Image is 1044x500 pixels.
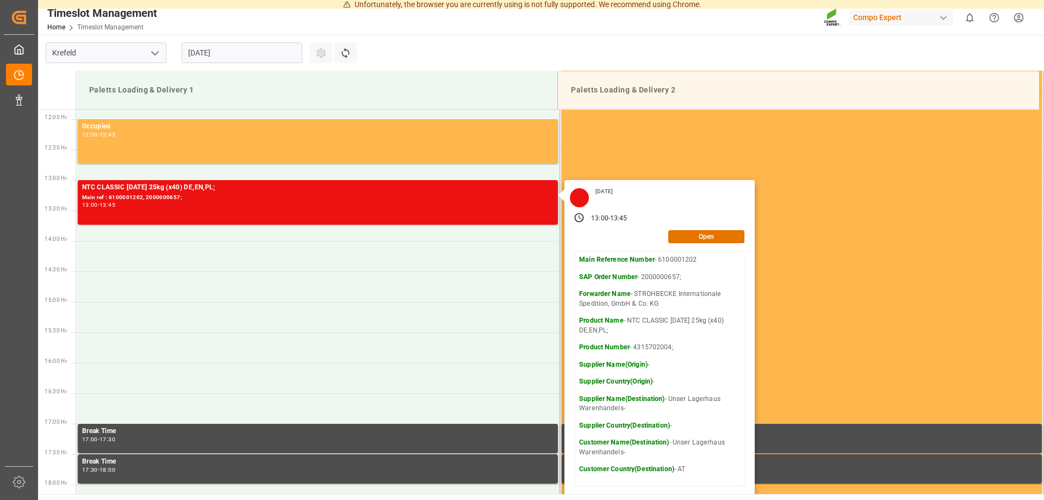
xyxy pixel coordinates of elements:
[579,343,630,351] strong: Product Number
[610,214,627,224] div: 13:45
[45,206,67,212] span: 13:30 Hr
[849,10,953,26] div: Compo Expert
[579,395,664,403] strong: Supplier Name(Destination)
[47,23,65,31] a: Home
[82,426,554,437] div: Break Time
[45,145,67,151] span: 12:30 Hr
[608,214,610,224] div: -
[82,456,554,467] div: Break Time
[100,132,115,137] div: 12:45
[849,7,958,28] button: Compo Expert
[579,343,740,353] p: - 4315702004;
[45,267,67,273] span: 14:30 Hr
[100,202,115,207] div: 13:45
[579,439,669,446] strong: Customer Name(Destination)
[579,256,655,263] strong: Main Reference Number
[579,361,648,368] strong: Supplier Name(Origin)
[85,80,549,100] div: Paletts Loading & Delivery 1
[98,132,100,137] div: -
[45,449,67,455] span: 17:30 Hr
[579,438,740,457] p: - Unser Lagerhaus Warenhandels-
[45,236,67,242] span: 14:00 Hr
[566,426,1037,437] div: Break Time
[579,316,740,335] p: - NTC CLASSIC [DATE] 25kg (x40) DE,EN,PL;
[958,5,982,30] button: show 0 new notifications
[82,437,98,442] div: 17:00
[579,465,674,473] strong: Customer Country(Destination)
[579,255,740,265] p: - 6100001202
[579,394,740,413] p: - Unser Lagerhaus Warenhandels-
[579,421,740,431] p: -
[82,182,554,193] div: NTC CLASSIC [DATE] 25kg (x40) DE,EN,PL;
[146,45,163,61] button: open menu
[46,42,166,63] input: Type to search/select
[45,328,67,334] span: 15:30 Hr
[45,114,67,120] span: 12:00 Hr
[100,437,115,442] div: 17:30
[45,175,67,181] span: 13:00 Hr
[579,422,670,429] strong: Supplier Country(Destination)
[82,202,98,207] div: 13:00
[45,388,67,394] span: 16:30 Hr
[579,273,637,281] strong: SAP Order Number
[182,42,302,63] input: DD.MM.YYYY
[47,5,157,21] div: Timeslot Management
[579,290,631,298] strong: Forwarder Name
[579,378,652,385] strong: Supplier Country(Origin)
[45,358,67,364] span: 16:00 Hr
[82,193,554,202] div: Main ref : 6100001202, 2000000657;
[591,214,608,224] div: 13:00
[82,132,98,137] div: 12:00
[45,419,67,425] span: 17:00 Hr
[82,467,98,472] div: 17:30
[579,360,740,370] p: -
[567,80,1030,100] div: Paletts Loading & Delivery 2
[100,467,115,472] div: 18:00
[579,273,740,282] p: - 2000000657;
[566,456,1037,467] div: Break Time
[579,317,624,324] strong: Product Name
[579,289,740,308] p: - STROHBECKE Internationale Spedition, GmbH & Co. KG
[668,230,744,243] button: Open
[824,8,841,27] img: Screenshot%202023-09-29%20at%2010.02.21.png_1712312052.png
[592,188,617,195] div: [DATE]
[579,377,740,387] p: -
[982,5,1006,30] button: Help Center
[82,121,554,132] div: Occupied
[579,465,740,474] p: - AT
[98,437,100,442] div: -
[45,297,67,303] span: 15:00 Hr
[98,467,100,472] div: -
[45,480,67,486] span: 18:00 Hr
[98,202,100,207] div: -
